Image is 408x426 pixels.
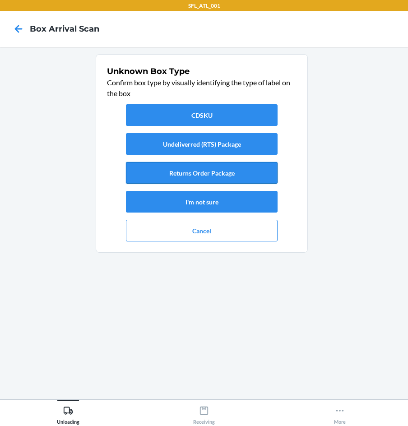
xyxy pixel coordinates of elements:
[334,402,346,425] div: More
[126,133,278,155] button: Undeliverred (RTS) Package
[136,400,272,425] button: Receiving
[126,220,278,241] button: Cancel
[126,162,278,184] button: Returns Order Package
[193,402,215,425] div: Receiving
[57,402,79,425] div: Unloading
[272,400,408,425] button: More
[107,65,297,77] h1: Unknown Box Type
[188,2,220,10] p: SFL_ATL_001
[126,104,278,126] button: CDSKU
[126,191,278,213] button: I'm not sure
[30,23,99,35] h4: Box Arrival Scan
[107,77,297,99] p: Confirm box type by visually identifying the type of label on the box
